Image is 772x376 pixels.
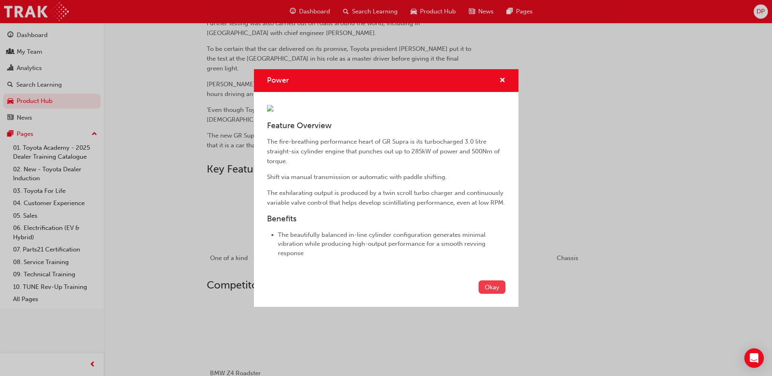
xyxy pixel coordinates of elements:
div: Open Intercom Messenger [744,348,764,368]
img: 057f19ba-f56a-4234-a578-62c2f77aa980.jpg [267,105,273,111]
span: Shift via manual transmission or automatic with paddle shifting. [267,173,447,181]
span: The fire-breathing performance heart of GR Supra is its turbocharged 3.0 litre straight-six cylin... [267,138,501,165]
div: Power [254,69,518,307]
h3: Feature Overview [267,121,505,130]
span: cross-icon [499,77,505,85]
li: The beautifully balanced in-line cylinder configuration generates minimal vibration while produci... [278,230,505,258]
button: Okay [479,280,505,294]
span: The exhilarating output is produced by a twin scroll turbo charger and continuously variable valv... [267,189,505,206]
h3: Benefits [267,214,505,223]
button: cross-icon [499,76,505,86]
span: Power [267,76,289,85]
